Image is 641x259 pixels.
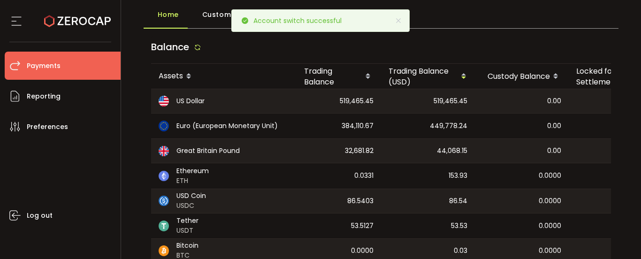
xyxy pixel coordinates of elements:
img: eur_portfolio.svg [159,121,169,131]
div: Assets [151,69,297,84]
span: 0.00 [547,96,561,107]
span: USDT [176,226,198,236]
div: Trading Balance [297,66,381,87]
img: gbp_portfolio.svg [159,146,169,157]
span: 44,068.15 [437,145,467,156]
span: 0.00 [547,145,561,156]
span: 449,778.24 [430,121,467,131]
span: 86.5403 [347,196,374,206]
span: US Dollar [176,96,205,106]
img: usdc_portfolio.svg [159,196,169,206]
span: Log out [27,209,53,222]
span: Payments [27,59,61,73]
span: 86.54 [449,196,467,206]
span: Ethereum [176,166,209,176]
div: Trading Balance (USD) [381,66,475,87]
img: eth_portfolio.svg [159,171,169,182]
span: Reporting [27,90,61,103]
span: ETH [176,176,209,186]
span: 32,681.82 [345,145,374,156]
p: Account switch successful [253,17,349,24]
span: Tether [176,216,198,226]
iframe: Chat Widget [532,158,641,259]
span: USD Coin [176,191,206,201]
img: usd_portfolio.svg [159,96,169,107]
span: Great Britain Pound [176,146,240,156]
span: Euro (European Monetary Unit) [176,121,278,131]
span: Bitcoin [176,241,198,251]
span: Customers [202,5,243,24]
span: 53.5127 [351,221,374,231]
div: Custody Balance [475,69,569,84]
span: 0.03 [454,245,467,256]
span: Balance [151,40,189,53]
img: btc_portfolio.svg [159,245,169,256]
span: 384,110.67 [342,121,374,131]
span: 0.0000 [351,245,374,256]
span: Preferences [27,120,68,134]
span: 53.53 [451,221,467,231]
span: 0.00 [547,121,561,131]
span: 0.0331 [354,170,374,181]
span: 519,465.45 [340,96,374,107]
span: Action Queue [266,5,316,24]
span: 519,465.45 [434,96,467,107]
span: Home [158,5,179,24]
img: usdt_portfolio.svg [159,221,169,231]
span: USDC [176,201,206,211]
span: 153.93 [449,170,467,181]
